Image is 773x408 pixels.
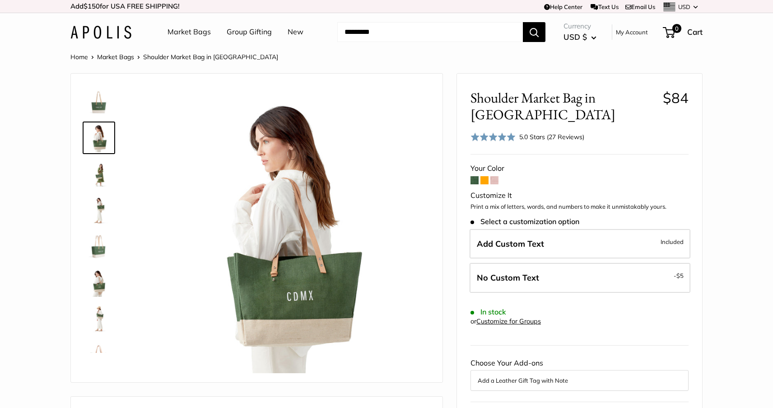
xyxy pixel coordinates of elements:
[84,232,113,261] img: Shoulder Market Bag in Field Green
[591,3,618,10] a: Text Us
[84,268,113,297] img: Shoulder Market Bag in Field Green
[84,123,113,152] img: Shoulder Market Bag in Field Green
[544,3,582,10] a: Help Center
[470,315,541,328] div: or
[83,338,115,371] a: Shoulder Market Bag in Field Green
[84,159,113,188] img: Shoulder Market Bag in Field Green
[143,53,278,61] span: Shoulder Market Bag in [GEOGRAPHIC_DATA]
[470,202,689,211] p: Print a mix of letters, words, and numbers to make it unmistakably yours.
[676,272,684,279] span: $5
[625,3,655,10] a: Email Us
[83,302,115,335] a: Shoulder Market Bag in Field Green
[97,53,134,61] a: Market Bags
[84,304,113,333] img: Shoulder Market Bag in Field Green
[523,22,545,42] button: Search
[470,89,656,123] span: Shoulder Market Bag in [GEOGRAPHIC_DATA]
[143,87,429,373] img: Shoulder Market Bag in Field Green
[83,230,115,263] a: Shoulder Market Bag in Field Green
[83,194,115,226] a: Shoulder Market Bag in Field Green
[477,239,544,249] span: Add Custom Text
[661,236,684,247] span: Included
[83,85,115,118] a: Shoulder Market Bag in Field Green
[470,162,689,175] div: Your Color
[563,30,596,44] button: USD $
[477,272,539,283] span: No Custom Text
[563,32,587,42] span: USD $
[337,22,523,42] input: Search...
[84,340,113,369] img: Shoulder Market Bag in Field Green
[70,26,131,39] img: Apolis
[663,89,689,107] span: $84
[519,132,584,142] div: 5.0 Stars (27 Reviews)
[470,130,584,143] div: 5.0 Stars (27 Reviews)
[70,51,278,63] nav: Breadcrumb
[470,356,689,391] div: Choose Your Add-ons
[83,266,115,299] a: Shoulder Market Bag in Field Green
[687,27,703,37] span: Cart
[84,2,100,10] span: $150
[672,24,681,33] span: 0
[470,229,690,259] label: Add Custom Text
[470,189,689,202] div: Customize It
[168,25,211,39] a: Market Bags
[476,317,541,325] a: Customize for Groups
[470,308,506,316] span: In stock
[84,87,113,116] img: Shoulder Market Bag in Field Green
[470,217,579,226] span: Select a customization option
[70,53,88,61] a: Home
[227,25,272,39] a: Group Gifting
[83,122,115,154] a: Shoulder Market Bag in Field Green
[664,25,703,39] a: 0 Cart
[84,196,113,225] img: Shoulder Market Bag in Field Green
[83,158,115,190] a: Shoulder Market Bag in Field Green
[678,3,690,10] span: USD
[470,263,690,293] label: Leave Blank
[478,375,681,386] button: Add a Leather Gift Tag with Note
[674,270,684,281] span: -
[563,20,596,33] span: Currency
[288,25,303,39] a: New
[616,27,648,38] a: My Account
